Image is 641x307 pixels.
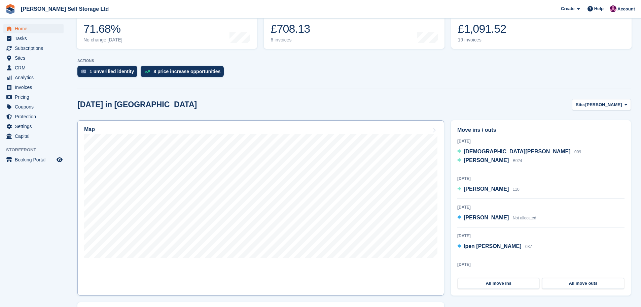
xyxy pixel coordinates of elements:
[464,157,509,163] span: [PERSON_NAME]
[513,158,522,163] span: B024
[56,156,64,164] a: Preview store
[464,243,522,249] span: Ipen [PERSON_NAME]
[513,216,536,220] span: Not allocated
[3,112,64,121] a: menu
[6,147,67,153] span: Storefront
[464,215,509,220] span: [PERSON_NAME]
[77,59,631,63] p: ACTIONS
[77,100,197,109] h2: [DATE] in [GEOGRAPHIC_DATA]
[15,43,55,53] span: Subscriptions
[15,112,55,121] span: Protection
[90,69,134,74] div: 1 unverified identity
[610,5,616,12] img: Lydia Wild
[15,73,55,82] span: Analytics
[271,37,321,43] div: 6 invoices
[3,92,64,102] a: menu
[594,5,604,12] span: Help
[3,122,64,131] a: menu
[3,34,64,43] a: menu
[3,24,64,33] a: menu
[458,37,506,43] div: 19 invoices
[561,5,574,12] span: Create
[18,3,111,14] a: [PERSON_NAME] Self Storage Ltd
[3,83,64,92] a: menu
[457,262,625,268] div: [DATE]
[15,83,55,92] span: Invoices
[3,53,64,63] a: menu
[457,138,625,144] div: [DATE]
[271,22,321,36] div: £708.13
[83,22,122,36] div: 71.68%
[84,126,95,132] h2: Map
[5,4,15,14] img: stora-icon-8386f47178a22dfd0bd8f6a31ec36ba5ce8667c1dd55bd0f319d3a0aa187defe.svg
[3,155,64,164] a: menu
[3,131,64,141] a: menu
[572,99,631,110] button: Site: [PERSON_NAME]
[574,150,581,154] span: 009
[457,204,625,210] div: [DATE]
[77,66,141,81] a: 1 unverified identity
[3,102,64,112] a: menu
[15,122,55,131] span: Settings
[576,101,585,108] span: Site:
[457,148,581,156] a: [DEMOGRAPHIC_DATA][PERSON_NAME] 009
[525,244,532,249] span: 037
[77,120,444,296] a: Map
[15,155,55,164] span: Booking Portal
[145,70,150,73] img: price_increase_opportunities-93ffe204e8149a01c8c9dc8f82e8f89637d9d84a8eef4429ea346261dce0b2c0.svg
[458,22,506,36] div: £1,091.52
[457,176,625,182] div: [DATE]
[15,34,55,43] span: Tasks
[141,66,227,81] a: 8 price increase opportunities
[15,131,55,141] span: Capital
[464,149,571,154] span: [DEMOGRAPHIC_DATA][PERSON_NAME]
[15,92,55,102] span: Pricing
[458,278,539,289] a: All move ins
[3,43,64,53] a: menu
[585,101,622,108] span: [PERSON_NAME]
[457,214,536,222] a: [PERSON_NAME] Not allocated
[457,233,625,239] div: [DATE]
[542,278,624,289] a: All move outs
[617,6,635,12] span: Account
[15,24,55,33] span: Home
[15,102,55,112] span: Coupons
[457,126,625,134] h2: Move ins / outs
[83,37,122,43] div: No change [DATE]
[15,53,55,63] span: Sites
[77,6,257,49] a: Occupancy 71.68% No change [DATE]
[3,63,64,72] a: menu
[513,187,520,192] span: 110
[464,186,509,192] span: [PERSON_NAME]
[457,242,532,251] a: Ipen [PERSON_NAME] 037
[451,6,632,49] a: Awaiting payment £1,091.52 19 invoices
[3,73,64,82] a: menu
[15,63,55,72] span: CRM
[153,69,220,74] div: 8 price increase opportunities
[457,185,520,194] a: [PERSON_NAME] 110
[81,69,86,73] img: verify_identity-adf6edd0f0f0b5bbfe63781bf79b02c33cf7c696d77639b501bdc392416b5a36.svg
[457,156,522,165] a: [PERSON_NAME] B024
[264,6,444,49] a: Month-to-date sales £708.13 6 invoices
